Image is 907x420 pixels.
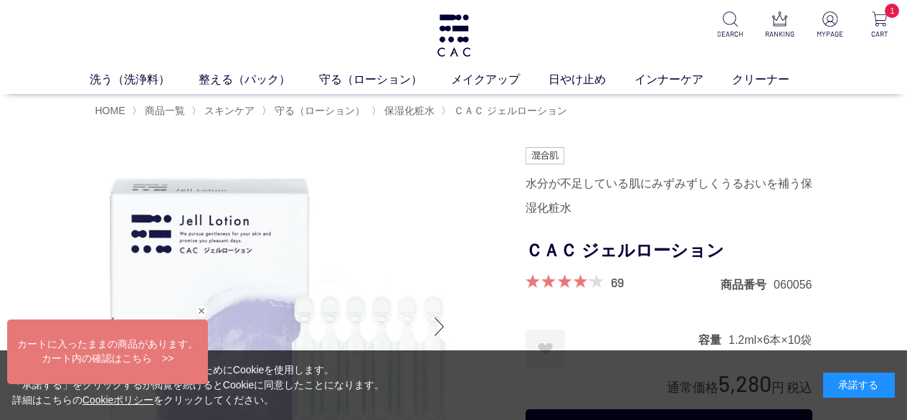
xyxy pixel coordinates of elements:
[275,105,365,116] span: 守る（ローション）
[728,332,812,347] dd: 1.2ml×6本×10袋
[611,274,624,290] a: 69
[90,71,199,88] a: 洗う（洗浄料）
[814,11,846,39] a: MYPAGE
[199,71,319,88] a: 整える（パック）
[823,373,895,398] div: 承諾する
[764,11,796,39] a: RANKING
[381,105,434,116] a: 保湿化粧水
[549,71,635,88] a: 日やけ止め
[95,298,124,355] div: Previous slide
[132,104,189,118] li: 〉
[714,11,746,39] a: SEARCH
[526,172,812,220] div: 水分が不足している肌にみずみずしくうるおいを補う保湿化粧水
[435,14,473,57] img: logo
[526,147,564,164] img: 混合肌
[191,104,258,118] li: 〉
[204,105,255,116] span: スキンケア
[526,330,565,369] a: お気に入りに登録する
[451,105,567,116] a: ＣＡＣ ジェルローション
[732,71,818,88] a: クリーナー
[384,105,434,116] span: 保湿化粧水
[526,235,812,267] h1: ＣＡＣ ジェルローション
[863,29,896,39] p: CART
[371,104,438,118] li: 〉
[635,71,732,88] a: インナーケア
[885,4,899,18] span: 1
[814,29,846,39] p: MYPAGE
[441,104,571,118] li: 〉
[698,332,728,347] dt: 容量
[201,105,255,116] a: スキンケア
[95,105,125,116] a: HOME
[764,29,796,39] p: RANKING
[714,29,746,39] p: SEARCH
[721,277,774,292] dt: 商品番号
[774,277,812,292] dd: 060056
[425,298,454,355] div: Next slide
[272,105,365,116] a: 守る（ローション）
[454,105,567,116] span: ＣＡＣ ジェルローション
[145,105,185,116] span: 商品一覧
[863,11,896,39] a: 1 CART
[142,105,185,116] a: 商品一覧
[262,104,369,118] li: 〉
[451,71,549,88] a: メイクアップ
[319,71,451,88] a: 守る（ローション）
[82,394,154,406] a: Cookieポリシー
